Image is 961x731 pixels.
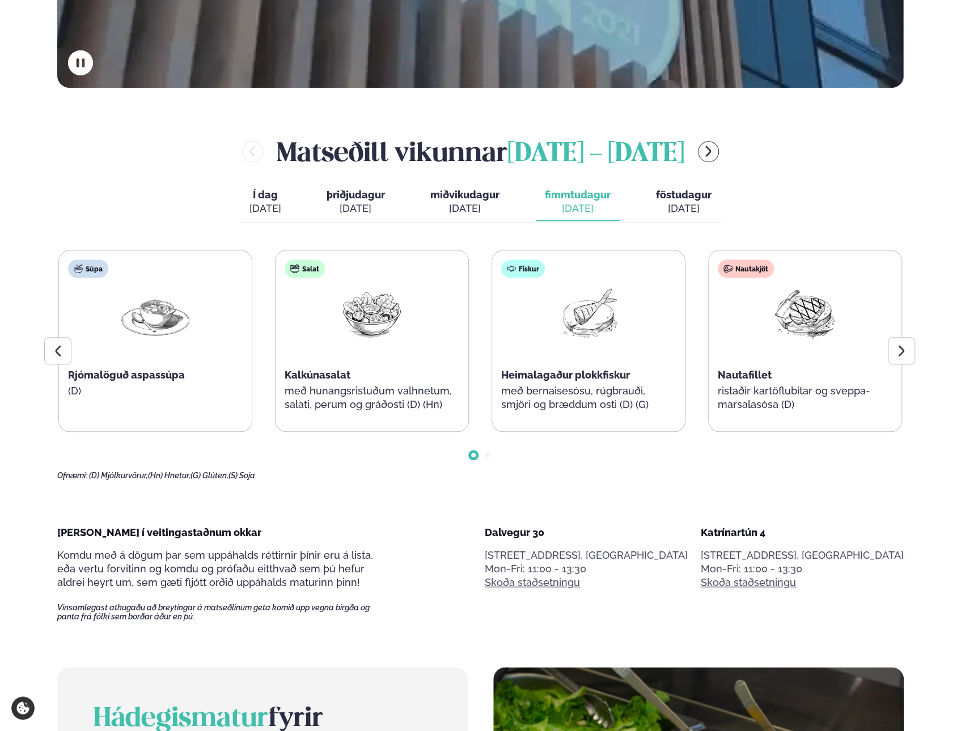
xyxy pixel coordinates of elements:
span: Ofnæmi: [57,471,87,480]
div: Dalvegur 30 [485,526,688,539]
div: [DATE] [430,202,499,215]
a: Skoða staðsetningu [701,576,796,589]
div: Fiskur [501,260,545,278]
div: Mon-Fri: 11:00 - 13:30 [701,562,904,576]
img: soup.svg [74,264,83,273]
p: með hunangsristuðum valhnetum, salati, perum og gráðosti (D) (Hn) [285,384,459,411]
span: (S) Soja [228,471,255,480]
button: föstudagur [DATE] [647,184,721,221]
span: fimmtudagur [545,189,611,201]
div: [DATE] [327,202,385,215]
span: Í dag [249,188,281,202]
div: Salat [285,260,325,278]
div: [DATE] [249,202,281,215]
div: Súpa [68,260,108,278]
p: [STREET_ADDRESS], [GEOGRAPHIC_DATA] [701,549,904,562]
span: [DATE] - [DATE] [507,142,684,167]
div: [DATE] [656,202,712,215]
span: (Hn) Hnetur, [148,471,190,480]
img: beef.svg [723,264,733,273]
span: föstudagur [656,189,712,201]
span: þriðjudagur [327,189,385,201]
a: Skoða staðsetningu [485,576,580,589]
span: Kalkúnasalat [285,369,350,381]
h2: Matseðill vikunnar [277,133,684,170]
span: Komdu með á dögum þar sem uppáhalds réttirnir þínir eru á lista, eða vertu forvitinn og komdu og ... [57,549,373,588]
span: Heimalagaður plokkfiskur [501,369,630,381]
div: Katrínartún 4 [701,526,904,539]
button: miðvikudagur [DATE] [421,184,509,221]
span: Vinsamlegast athugaðu að breytingar á matseðlinum geta komið upp vegna birgða og panta frá fólki ... [57,603,390,621]
img: Salad.png [336,287,408,339]
img: Beef-Meat.png [769,287,841,339]
button: menu-btn-left [242,141,263,162]
a: Cookie settings [11,696,35,720]
span: Go to slide 1 [471,453,476,457]
button: Í dag [DATE] [240,184,290,221]
p: með bernaisesósu, rúgbrauði, smjöri og bræddum osti (D) (G) [501,384,676,411]
img: salad.svg [290,264,299,273]
span: Go to slide 2 [485,453,489,457]
span: (D) Mjólkurvörur, [89,471,148,480]
div: Nautakjöt [718,260,774,278]
span: (G) Glúten, [190,471,228,480]
div: Mon-Fri: 11:00 - 13:30 [485,562,688,576]
img: Fish.png [552,287,625,339]
img: fish.svg [507,264,516,273]
span: Nautafillet [718,369,772,381]
div: [DATE] [545,202,611,215]
button: fimmtudagur [DATE] [536,184,620,221]
img: Soup.png [119,287,192,339]
span: [PERSON_NAME] í veitingastaðnum okkar [57,526,261,538]
p: ristaðir kartöflubitar og sveppa- marsalasósa (D) [718,384,892,411]
p: [STREET_ADDRESS], [GEOGRAPHIC_DATA] [485,549,688,562]
p: (D) [68,384,243,398]
span: miðvikudagur [430,189,499,201]
button: menu-btn-right [698,141,719,162]
button: þriðjudagur [DATE] [317,184,394,221]
span: Rjómalöguð aspassúpa [68,369,185,381]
